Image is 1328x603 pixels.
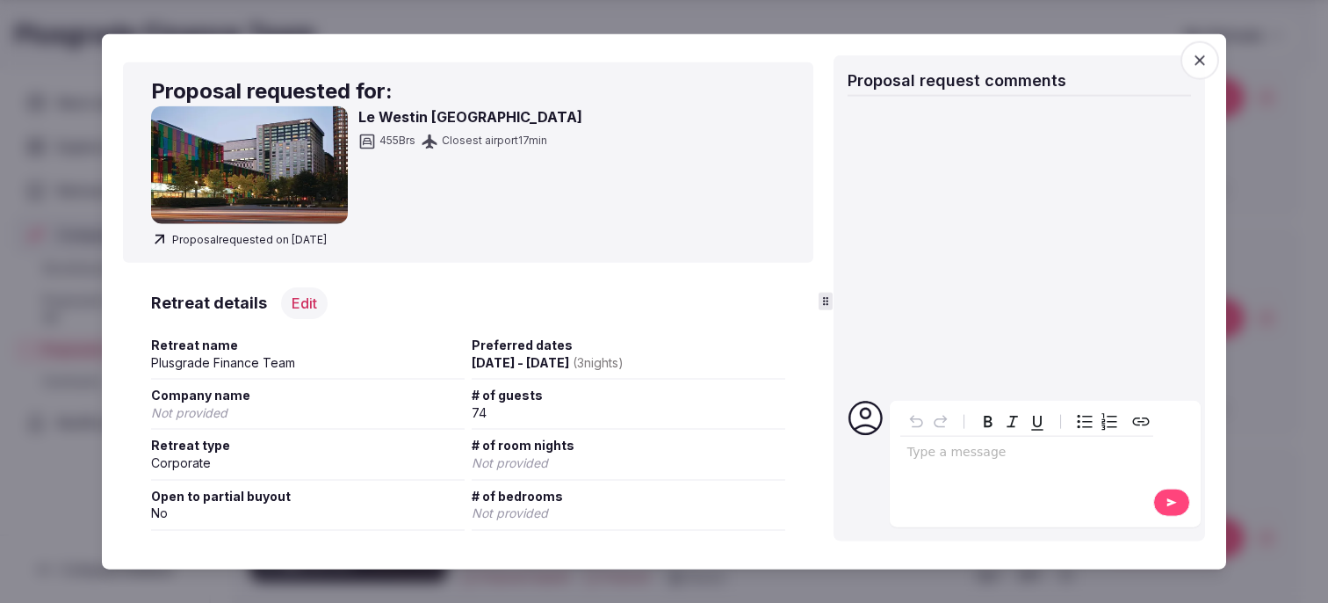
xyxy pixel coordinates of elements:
[151,437,465,454] span: Retreat type
[472,354,624,369] span: [DATE] - [DATE]
[151,231,327,249] span: Proposal requested on [DATE]
[151,454,465,472] div: Corporate
[1025,409,1050,433] button: Underline
[151,105,348,223] img: Le Westin Montreal
[151,337,465,354] span: Retreat name
[151,353,465,371] div: Plusgrade Finance Team
[1072,409,1097,433] button: Bulleted list
[472,505,548,520] span: Not provided
[1129,409,1153,433] button: Create link
[151,387,465,404] span: Company name
[472,403,785,421] div: 74
[848,71,1066,90] span: Proposal request comments
[151,487,465,505] span: Open to partial buyout
[1097,409,1122,433] button: Numbered list
[151,404,227,419] span: Not provided
[281,287,328,319] button: Edit
[358,105,582,127] h3: Le Westin [GEOGRAPHIC_DATA]
[900,436,1153,471] div: editable markdown
[379,134,415,149] span: 455 Brs
[472,437,785,454] span: # of room nights
[151,76,785,106] h2: Proposal requested for:
[151,292,267,314] h3: Retreat details
[472,487,785,505] span: # of bedrooms
[976,409,1000,433] button: Bold
[472,455,548,470] span: Not provided
[472,337,785,354] span: Preferred dates
[1000,409,1025,433] button: Italic
[442,134,547,149] span: Closest airport 17 min
[151,505,465,522] div: No
[1072,409,1122,433] div: toggle group
[573,354,624,369] span: ( 3 night s )
[472,387,785,404] span: # of guests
